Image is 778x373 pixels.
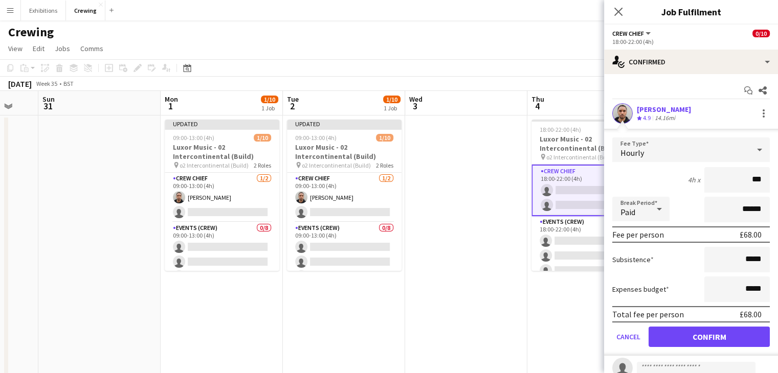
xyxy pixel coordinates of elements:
[612,229,664,240] div: Fee per person
[740,229,762,240] div: £68.00
[604,5,778,18] h3: Job Fulfilment
[29,42,49,55] a: Edit
[604,50,778,74] div: Confirmed
[612,255,654,264] label: Subsistence
[376,161,393,169] span: 2 Roles
[163,100,178,112] span: 1
[653,114,677,123] div: 14.16mi
[409,95,423,104] span: Wed
[649,327,770,347] button: Confirm
[612,38,770,45] div: 18:00-22:00 (4h)
[752,30,770,37] span: 0/10
[643,114,651,122] span: 4.9
[531,134,646,153] h3: Luxor Music - 02 Intercontinental (Build)
[531,95,544,104] span: Thu
[34,80,59,87] span: Week 35
[383,96,401,103] span: 1/10
[180,161,249,169] span: o2 Intercontinental (Build)
[620,148,644,158] span: Hourly
[261,96,278,103] span: 1/10
[637,105,691,114] div: [PERSON_NAME]
[688,175,700,184] div: 4h x
[287,95,299,104] span: Tue
[531,120,646,271] app-job-card: 18:00-22:00 (4h)0/10Luxor Music - 02 Intercontinental (Build) o2 Intercontinental (Build)2 RolesC...
[376,134,393,142] span: 1/10
[254,161,271,169] span: 2 Roles
[546,153,615,161] span: o2 Intercontinental (Build)
[165,173,279,222] app-card-role: Crew Chief1/209:00-13:00 (4h)[PERSON_NAME]
[261,104,278,112] div: 1 Job
[8,79,32,89] div: [DATE]
[612,327,644,347] button: Cancel
[612,30,644,37] span: Crew Chief
[41,100,55,112] span: 31
[165,120,279,128] div: Updated
[612,285,669,294] label: Expenses budget
[4,42,27,55] a: View
[21,1,66,20] button: Exhibitions
[740,309,762,319] div: £68.00
[165,95,178,104] span: Mon
[531,216,646,355] app-card-role: Events (Crew)0/818:00-22:00 (4h)
[295,134,337,142] span: 09:00-13:00 (4h)
[612,309,684,319] div: Total fee per person
[76,42,107,55] a: Comms
[612,30,652,37] button: Crew Chief
[173,134,214,142] span: 09:00-13:00 (4h)
[287,120,402,271] app-job-card: Updated09:00-13:00 (4h)1/10Luxor Music - 02 Intercontinental (Build) o2 Intercontinental (Build)2...
[530,100,544,112] span: 4
[33,44,45,53] span: Edit
[620,207,635,217] span: Paid
[165,222,279,361] app-card-role: Events (Crew)0/809:00-13:00 (4h)
[8,44,23,53] span: View
[66,1,105,20] button: Crewing
[63,80,74,87] div: BST
[42,95,55,104] span: Sun
[287,120,402,128] div: Updated
[254,134,271,142] span: 1/10
[540,126,581,133] span: 18:00-22:00 (4h)
[8,25,54,40] h1: Crewing
[302,161,371,169] span: o2 Intercontinental (Build)
[531,165,646,216] app-card-role: Crew Chief0/218:00-22:00 (4h)
[55,44,70,53] span: Jobs
[287,222,402,361] app-card-role: Events (Crew)0/809:00-13:00 (4h)
[165,143,279,161] h3: Luxor Music - 02 Intercontinental (Build)
[165,120,279,271] app-job-card: Updated09:00-13:00 (4h)1/10Luxor Music - 02 Intercontinental (Build) o2 Intercontinental (Build)2...
[285,100,299,112] span: 2
[408,100,423,112] span: 3
[384,104,400,112] div: 1 Job
[287,173,402,222] app-card-role: Crew Chief1/209:00-13:00 (4h)[PERSON_NAME]
[51,42,74,55] a: Jobs
[80,44,103,53] span: Comms
[287,143,402,161] h3: Luxor Music - 02 Intercontinental (Build)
